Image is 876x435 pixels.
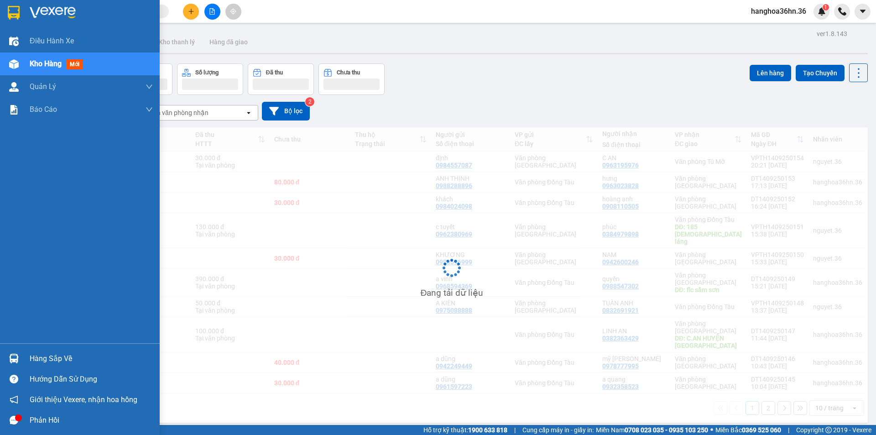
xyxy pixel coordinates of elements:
[818,7,826,16] img: icon-new-feature
[9,59,19,69] img: warehouse-icon
[209,8,215,15] span: file-add
[188,8,194,15] span: plus
[9,82,19,92] img: warehouse-icon
[177,63,243,95] button: Số lượng
[183,4,199,20] button: plus
[146,108,209,117] div: Chọn văn phòng nhận
[305,97,314,106] sup: 2
[204,4,220,20] button: file-add
[225,4,241,20] button: aim
[262,102,310,121] button: Bộ lọc
[744,5,813,17] span: hanghoa36hn.36
[10,395,18,404] span: notification
[625,426,708,434] strong: 0708 023 035 - 0935 103 250
[30,35,74,47] span: Điều hành xe
[421,286,483,300] div: Đang tải dữ liệu
[742,426,781,434] strong: 0369 525 060
[30,394,137,405] span: Giới thiệu Vexere, nhận hoa hồng
[337,69,360,76] div: Chưa thu
[30,104,57,115] span: Báo cáo
[10,416,18,425] span: message
[248,63,314,95] button: Đã thu
[151,31,202,53] button: Kho thanh lý
[30,352,153,366] div: Hàng sắp về
[796,65,845,81] button: Tạo Chuyến
[855,4,871,20] button: caret-down
[10,375,18,383] span: question-circle
[318,63,385,95] button: Chưa thu
[230,8,236,15] span: aim
[710,428,713,432] span: ⚪️
[9,354,19,363] img: warehouse-icon
[202,31,255,53] button: Hàng đã giao
[750,65,791,81] button: Lên hàng
[817,29,847,39] div: ver 1.8.143
[596,425,708,435] span: Miền Nam
[788,425,789,435] span: |
[195,69,219,76] div: Số lượng
[30,372,153,386] div: Hướng dẫn sử dụng
[146,106,153,113] span: down
[266,69,283,76] div: Đã thu
[824,4,827,10] span: 1
[468,426,507,434] strong: 1900 633 818
[30,414,153,427] div: Phản hồi
[825,427,832,433] span: copyright
[859,7,867,16] span: caret-down
[30,81,56,92] span: Quản Lý
[514,425,516,435] span: |
[146,83,153,90] span: down
[8,6,20,20] img: logo-vxr
[30,59,62,68] span: Kho hàng
[838,7,846,16] img: phone-icon
[522,425,594,435] span: Cung cấp máy in - giấy in:
[66,59,83,69] span: mới
[245,109,252,116] svg: open
[423,425,507,435] span: Hỗ trợ kỹ thuật:
[9,37,19,46] img: warehouse-icon
[823,4,829,10] sup: 1
[9,105,19,115] img: solution-icon
[715,425,781,435] span: Miền Bắc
